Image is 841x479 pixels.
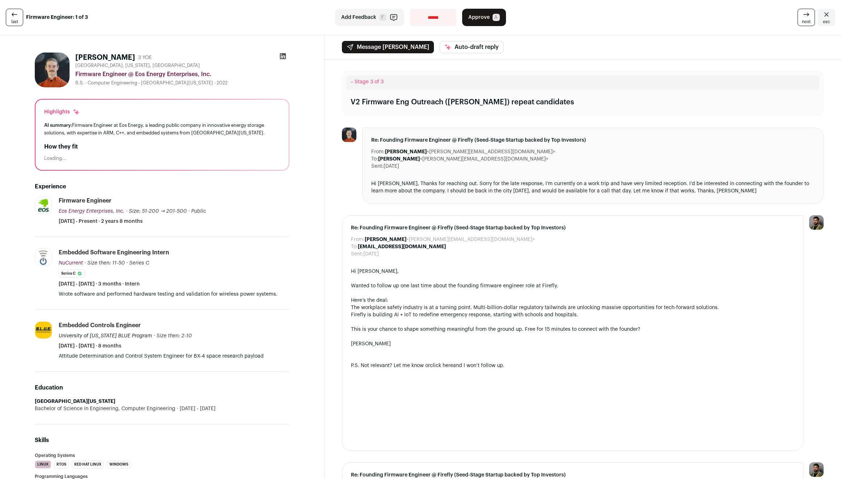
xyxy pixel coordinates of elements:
div: Embedded Software Engineering Intern [59,249,169,257]
img: 00bf399e9978dc80deb3b8dbd876abdfbc5f7c07ee5bea8ac3bf49d2f6af8504.jpg [35,197,52,214]
button: Approve A [462,9,506,26]
span: · [188,208,190,215]
span: [GEOGRAPHIC_DATA], [US_STATE], [GEOGRAPHIC_DATA] [75,63,200,68]
li: Red Hat Linux [72,461,104,468]
span: · [126,259,128,267]
span: · Size: 51-200 → 201-500 [126,209,187,214]
div: Firmware Engineer @ Eos Energy Enterprises, Inc. [75,70,289,79]
p: Attitude Determination and Control System Engineer for BX-4 space research payload [59,353,289,360]
div: B.S. - Computer Engineering - [GEOGRAPHIC_DATA][US_STATE] - 2022 [75,80,289,86]
dd: <[PERSON_NAME][EMAIL_ADDRESS][DOMAIN_NAME]> [378,155,548,163]
span: Re: Founding Firmware Engineer @ Firefly (Seed-Stage Startup backed by Top Investors) [351,471,794,479]
li: RTOS [54,461,69,468]
dt: From: [351,236,365,243]
span: next [802,19,811,25]
span: Stage 3 of 3 [355,79,384,84]
div: Here’s the deal: [351,297,794,304]
span: Re: Founding Firmware Engineer @ Firefly (Seed-Stage Startup backed by Top Investors) [371,137,815,144]
div: Firmware Engineer [59,197,112,205]
dt: From: [371,148,385,155]
div: Hi [PERSON_NAME], [351,268,794,275]
span: [DATE] - [DATE] [175,405,216,412]
div: V2 Firmware Eng Outreach ([PERSON_NAME]) repeat candidates [351,97,574,107]
div: Highlights [44,108,80,116]
span: esc [823,19,830,25]
li: Series C [59,270,85,278]
span: [DATE] - [DATE] · 8 months [59,342,121,350]
img: 25929a4b7cf7258a2123e008a898e820560d01c6e3740af665a48f1d027e6d71.jpg [35,249,52,266]
div: Hi [PERSON_NAME], Thanks for reaching out. Sorry for the late response, I’m currently on a work t... [371,180,815,195]
span: Add Feedback [341,14,376,21]
strong: [GEOGRAPHIC_DATA][US_STATE] [35,399,115,404]
b: [PERSON_NAME] [378,157,420,162]
li: Windows [107,461,131,468]
b: [EMAIL_ADDRESS][DOMAIN_NAME] [358,244,446,249]
dd: [DATE] [363,250,379,258]
dt: Sent: [371,163,384,170]
h2: Experience [35,182,289,191]
dd: <[PERSON_NAME][EMAIL_ADDRESS][DOMAIN_NAME]> [365,236,535,243]
dd: [DATE] [384,163,399,170]
img: 1206f8c612a9e42489b797ba0698b00cee381c6e1b14e3bd0a5a79797ca4b493.jpg [342,128,356,142]
span: A [493,14,500,21]
button: Message [PERSON_NAME] [342,41,434,53]
span: · Size then: 11-50 [84,261,125,266]
h2: Education [35,383,289,392]
span: last [11,19,18,25]
b: [PERSON_NAME] [365,237,406,242]
button: Auto-draft reply [440,41,503,53]
img: 19340596-medium_jpg [809,215,824,230]
span: University of [US_STATE] BLUE Program [59,333,152,338]
a: click here [430,363,453,368]
dt: To: [351,243,358,250]
div: Bachelor of Science in Engineering, Computer Engineering [35,405,289,412]
span: [DATE] - [DATE] · 3 months · Intern [59,280,140,288]
span: – [351,79,353,84]
div: P.S. Not relevant? Let me know or and I won’t follow up. [351,362,794,369]
li: Linux [35,461,51,468]
h2: How they fit [44,142,280,151]
p: Wrote software and performed hardware testing and validation for wireless power systems. [59,291,289,298]
span: · Size then: 2-10 [154,333,192,338]
a: last [6,9,23,26]
div: Loading... [44,155,280,161]
a: next [798,9,815,26]
div: [PERSON_NAME] [351,340,794,347]
span: F [379,14,386,21]
span: Series C [129,261,149,266]
div: This is your chance to shape something meaningful from the ground up. Free for 15 minutes to conn... [351,326,794,333]
dt: Sent: [351,250,363,258]
div: Embedded Controls Engineer [59,321,141,329]
span: [DATE] - Present · 2 years 8 months [59,218,143,225]
h3: Operating Systems [35,453,289,458]
img: 8473217cee50f25c1bfd01684d107375cc5f991160b453b1a1042ad0fb34118b.jpg [35,322,52,338]
h1: [PERSON_NAME] [75,53,135,63]
strong: Firmware Engineer: 1 of 3 [26,14,88,21]
span: Re: Founding Firmware Engineer @ Firefly (Seed-Stage Startup backed by Top Investors) [351,224,794,232]
span: NuCurrent [59,261,83,266]
li: The workplace safety industry is at a turning point. Multi-billion-dollar regulatory tailwinds ar... [351,304,794,311]
dt: To: [371,155,378,163]
span: Public [191,209,206,214]
div: Wanted to follow up one last time about the founding firmware engineer role at Firefly. [351,282,794,290]
dd: <[PERSON_NAME][EMAIL_ADDRESS][DOMAIN_NAME]> [385,148,555,155]
span: AI summary: [44,123,72,128]
img: 19340596-medium_jpg [809,462,824,477]
div: Firmware Engineer at Eos Energy, a leading public company in innovative energy storage solutions,... [44,121,280,137]
a: Close [818,9,835,26]
span: Approve [468,14,490,21]
span: Eos Energy Enterprises, Inc. [59,209,125,214]
h3: Programming Languages [35,474,289,479]
button: Add Feedback F [335,9,404,26]
div: 3 YOE [138,54,152,61]
img: 1206f8c612a9e42489b797ba0698b00cee381c6e1b14e3bd0a5a79797ca4b493.jpg [35,53,70,87]
b: [PERSON_NAME] [385,149,427,154]
li: Firefly is building AI + IoT to redefine emergency response, starting with schools and hospitals. [351,311,794,318]
h2: Skills [35,436,289,445]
